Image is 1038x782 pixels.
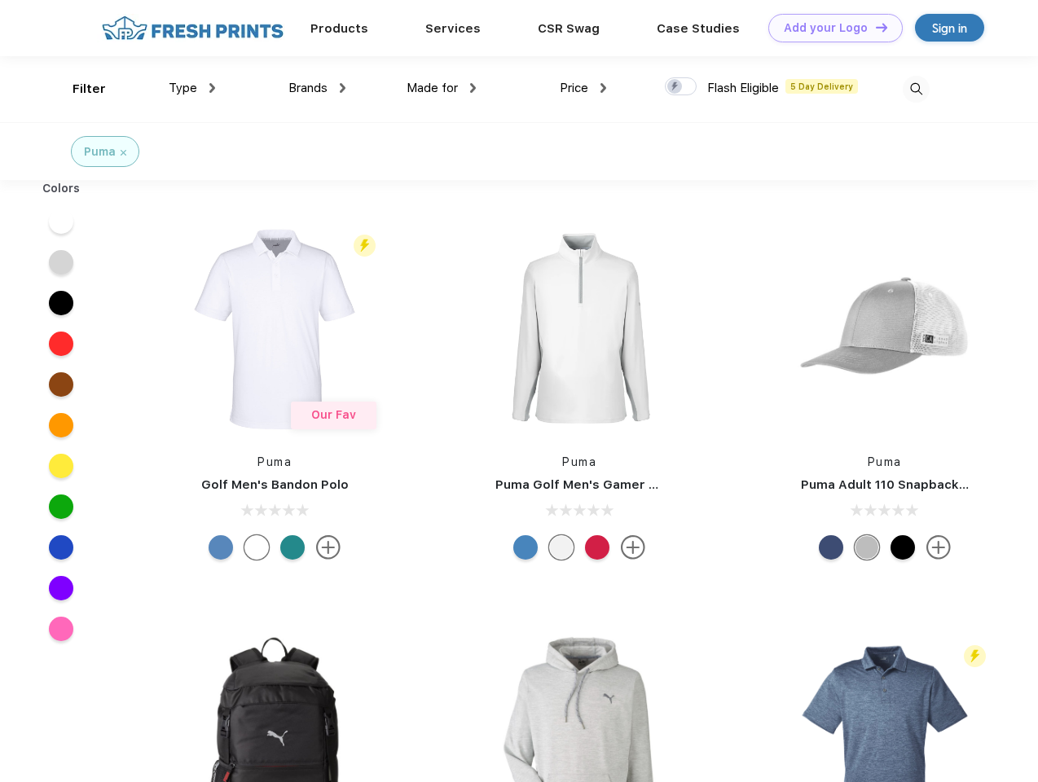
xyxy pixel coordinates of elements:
a: Puma [868,455,902,468]
img: dropdown.png [470,83,476,93]
div: Add your Logo [784,21,868,35]
img: dropdown.png [600,83,606,93]
img: flash_active_toggle.svg [964,645,986,667]
span: Price [560,81,588,95]
div: Sign in [932,19,967,37]
img: fo%20logo%202.webp [97,14,288,42]
div: Pma Blk Pma Blk [891,535,915,560]
div: Ski Patrol [585,535,609,560]
a: Golf Men's Bandon Polo [201,477,349,492]
span: Brands [288,81,328,95]
img: func=resize&h=266 [776,221,993,437]
img: func=resize&h=266 [166,221,383,437]
div: Green Lagoon [280,535,305,560]
div: Bright White [244,535,269,560]
a: Puma Golf Men's Gamer Golf Quarter-Zip [495,477,753,492]
div: Puma [84,143,116,160]
img: func=resize&h=266 [471,221,688,437]
div: Bright Cobalt [513,535,538,560]
img: more.svg [621,535,645,560]
div: Lake Blue [209,535,233,560]
img: more.svg [316,535,341,560]
img: dropdown.png [340,83,345,93]
span: Flash Eligible [707,81,779,95]
div: Bright White [549,535,574,560]
a: CSR Swag [538,21,600,36]
a: Services [425,21,481,36]
div: Colors [30,180,93,197]
img: flash_active_toggle.svg [354,235,376,257]
div: Peacoat Qut Shd [819,535,843,560]
img: dropdown.png [209,83,215,93]
a: Puma [257,455,292,468]
a: Puma [562,455,596,468]
span: Type [169,81,197,95]
a: Products [310,21,368,36]
span: Our Fav [311,408,356,421]
span: 5 Day Delivery [785,79,858,94]
img: more.svg [926,535,951,560]
a: Sign in [915,14,984,42]
div: Quarry with Brt Whit [855,535,879,560]
img: DT [876,23,887,32]
img: desktop_search.svg [903,76,930,103]
img: filter_cancel.svg [121,150,126,156]
div: Filter [73,80,106,99]
span: Made for [407,81,458,95]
